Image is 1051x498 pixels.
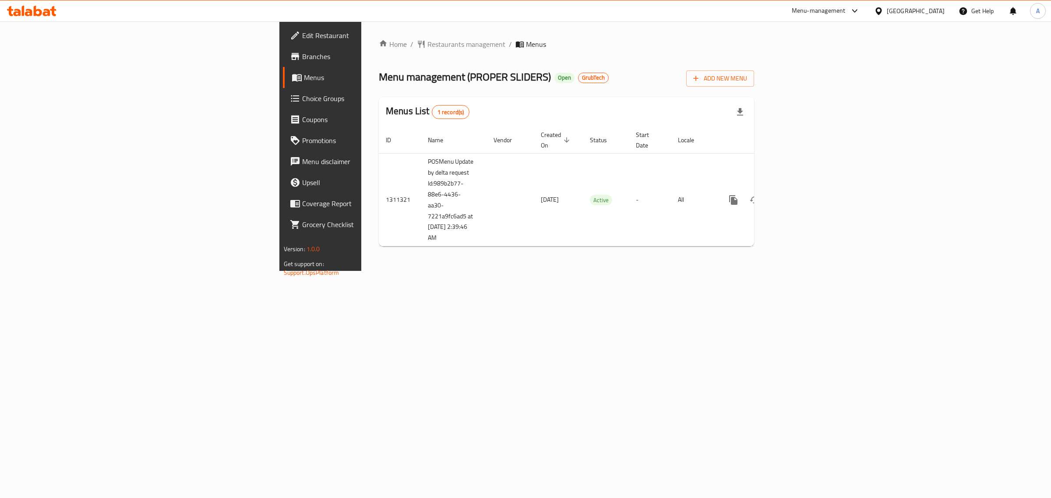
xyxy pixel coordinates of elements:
div: [GEOGRAPHIC_DATA] [887,6,945,16]
button: Change Status [744,189,765,210]
table: enhanced table [379,127,814,247]
span: Menu disclaimer [302,156,448,167]
span: Vendor [494,135,523,145]
a: Support.OpsPlatform [284,267,339,278]
a: Menu disclaimer [283,151,455,172]
div: Menu-management [792,6,846,16]
span: Promotions [302,135,448,146]
span: Menus [526,39,546,49]
span: Choice Groups [302,93,448,104]
a: Coupons [283,109,455,130]
span: Edit Restaurant [302,30,448,41]
a: Promotions [283,130,455,151]
span: Branches [302,51,448,62]
span: Version: [284,243,305,255]
div: Open [554,73,575,83]
nav: breadcrumb [379,39,754,49]
span: 1.0.0 [307,243,320,255]
a: Choice Groups [283,88,455,109]
a: Edit Restaurant [283,25,455,46]
td: All [671,153,716,246]
span: Restaurants management [427,39,505,49]
span: Name [428,135,455,145]
span: Created On [541,130,572,151]
button: more [723,189,744,210]
a: Restaurants management [417,39,505,49]
span: Coverage Report [302,198,448,209]
span: Menu management ( PROPER SLIDERS ) [379,67,551,87]
span: Add New Menu [693,73,747,84]
span: Grocery Checklist [302,219,448,230]
div: Total records count [432,105,470,119]
th: Actions [716,127,814,154]
td: - [629,153,671,246]
li: / [509,39,512,49]
span: GrubTech [578,74,608,81]
span: Status [590,135,618,145]
span: Open [554,74,575,81]
div: Export file [730,102,751,123]
span: Upsell [302,177,448,188]
span: ID [386,135,402,145]
span: A [1036,6,1040,16]
a: Grocery Checklist [283,214,455,235]
a: Coverage Report [283,193,455,214]
span: Coupons [302,114,448,125]
span: Start Date [636,130,660,151]
span: Active [590,195,612,205]
a: Branches [283,46,455,67]
a: Menus [283,67,455,88]
a: Upsell [283,172,455,193]
span: Get support on: [284,258,324,270]
span: Locale [678,135,705,145]
button: Add New Menu [686,70,754,87]
span: 1 record(s) [432,108,469,116]
span: Menus [304,72,448,83]
h2: Menus List [386,105,469,119]
span: [DATE] [541,194,559,205]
